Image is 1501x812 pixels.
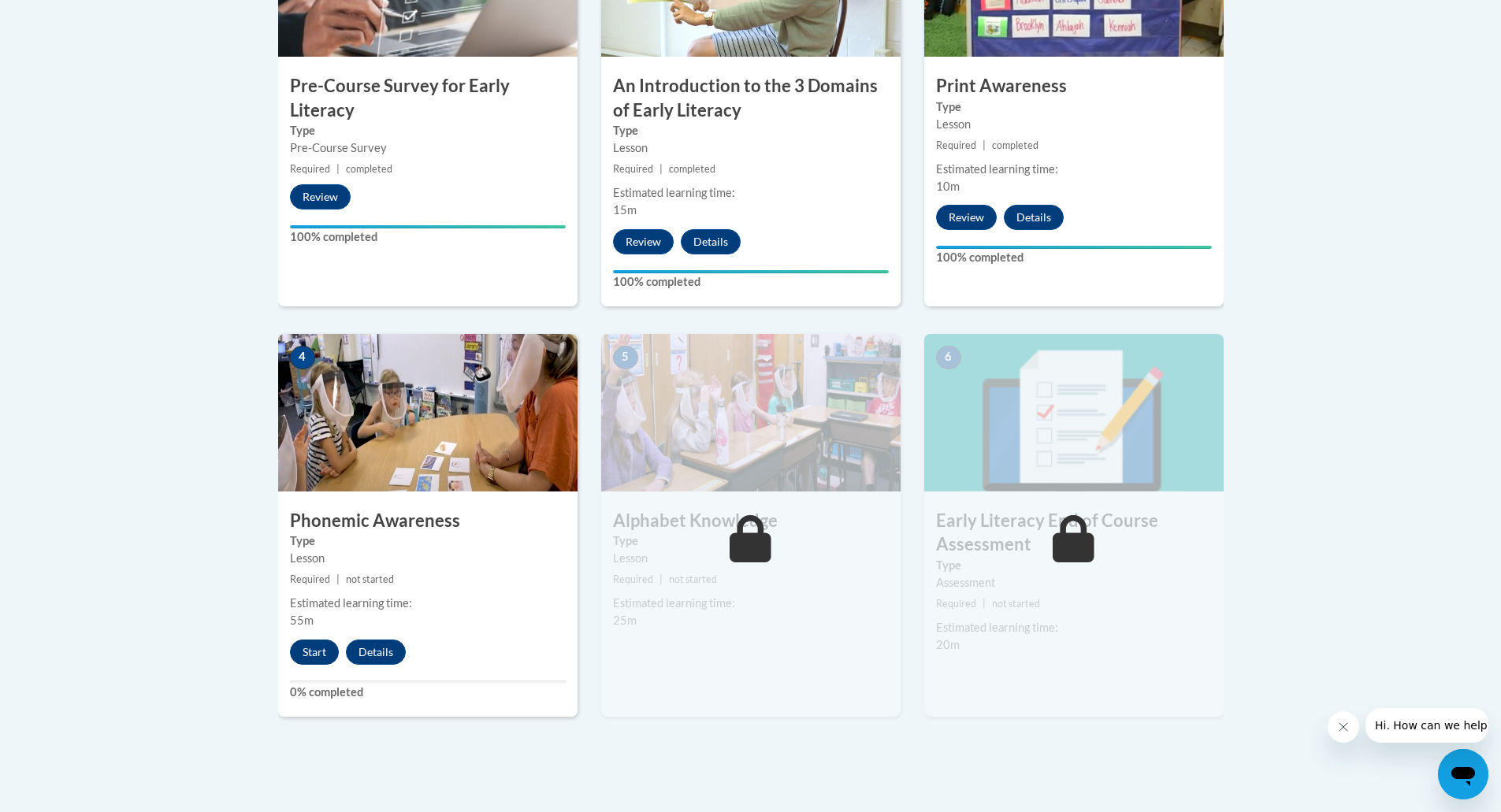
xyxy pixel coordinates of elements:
[290,163,330,175] span: Required
[613,229,674,254] button: Review
[613,595,889,612] div: Estimated learning time:
[278,509,578,533] h3: Phonemic Awareness
[983,598,986,610] span: |
[613,139,889,157] div: Lesson
[613,163,653,175] span: Required
[601,509,901,533] h3: Alphabet Knowledge
[290,550,566,567] div: Lesson
[290,684,566,701] label: 0% completed
[936,638,960,651] span: 20m
[936,249,1212,266] label: 100% completed
[346,573,394,585] span: not started
[992,598,1040,610] span: not started
[1438,749,1488,799] iframe: Button to launch messaging window
[9,11,128,24] span: Hi. How can we help?
[936,346,961,369] span: 6
[613,122,889,139] label: Type
[601,334,901,491] img: Course Image
[936,619,1212,636] div: Estimated learning time:
[290,595,566,612] div: Estimated learning time:
[936,139,976,151] span: Required
[936,205,997,230] button: Review
[290,184,351,209] button: Review
[346,163,392,175] span: completed
[613,203,637,217] span: 15m
[924,334,1224,491] img: Course Image
[992,139,1038,151] span: completed
[613,532,889,550] label: Type
[659,163,663,175] span: |
[290,614,314,627] span: 55m
[613,614,637,627] span: 25m
[290,573,330,585] span: Required
[613,573,653,585] span: Required
[613,270,889,273] div: Your progress
[346,640,406,665] button: Details
[613,346,638,369] span: 5
[669,163,715,175] span: completed
[936,598,976,610] span: Required
[290,532,566,550] label: Type
[983,139,986,151] span: |
[601,74,901,123] h3: An Introduction to the 3 Domains of Early Literacy
[290,122,566,139] label: Type
[336,573,340,585] span: |
[290,228,566,246] label: 100% completed
[290,346,315,369] span: 4
[936,557,1212,574] label: Type
[924,74,1224,98] h3: Print Awareness
[681,229,741,254] button: Details
[936,574,1212,591] div: Assessment
[924,509,1224,558] h3: Early Literacy End of Course Assessment
[290,640,339,665] button: Start
[613,273,889,291] label: 100% completed
[1328,711,1359,743] iframe: Close message
[1365,708,1488,743] iframe: Message from company
[290,139,566,157] div: Pre-Course Survey
[613,184,889,202] div: Estimated learning time:
[936,180,960,193] span: 10m
[669,573,717,585] span: not started
[1004,205,1064,230] button: Details
[936,116,1212,133] div: Lesson
[336,163,340,175] span: |
[278,74,578,123] h3: Pre-Course Survey for Early Literacy
[659,573,663,585] span: |
[613,550,889,567] div: Lesson
[290,225,566,228] div: Your progress
[936,161,1212,178] div: Estimated learning time:
[278,334,578,491] img: Course Image
[936,246,1212,249] div: Your progress
[936,98,1212,116] label: Type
